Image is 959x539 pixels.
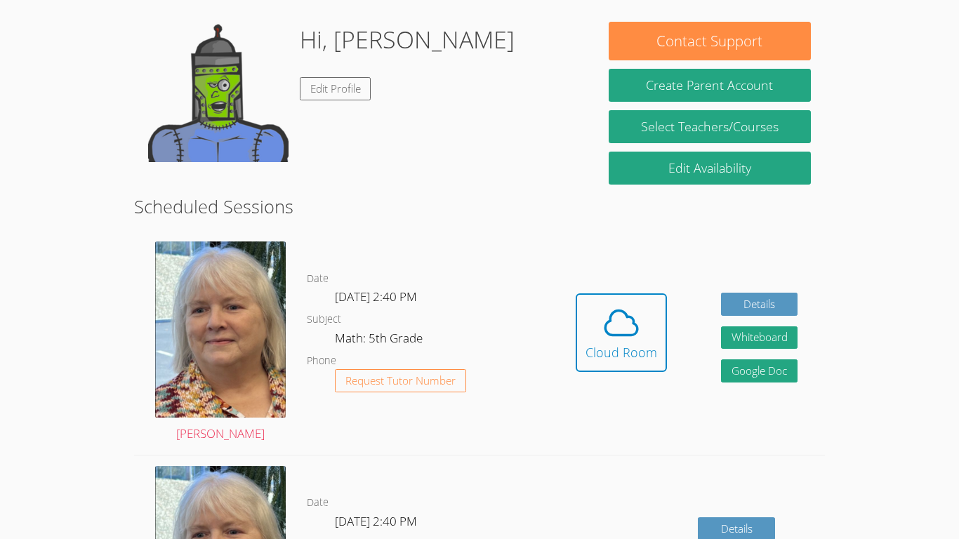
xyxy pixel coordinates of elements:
[586,342,657,362] div: Cloud Room
[307,311,341,328] dt: Subject
[307,270,329,288] dt: Date
[609,69,811,102] button: Create Parent Account
[335,288,417,305] span: [DATE] 2:40 PM
[721,293,798,316] a: Details
[300,77,371,100] a: Edit Profile
[307,494,329,512] dt: Date
[335,328,425,352] dd: Math: 5th Grade
[134,193,825,220] h2: Scheduled Sessions
[300,22,515,58] h1: Hi, [PERSON_NAME]
[609,110,811,143] a: Select Teachers/Courses
[721,326,798,350] button: Whiteboard
[155,241,286,418] img: Screen%20Shot%202022-10-08%20at%202.27.06%20PM.png
[345,375,456,386] span: Request Tutor Number
[335,369,466,392] button: Request Tutor Number
[609,22,811,60] button: Contact Support
[335,513,417,529] span: [DATE] 2:40 PM
[609,152,811,185] a: Edit Availability
[576,293,667,372] button: Cloud Room
[155,241,286,444] a: [PERSON_NAME]
[721,359,798,382] a: Google Doc
[148,22,289,162] img: default.png
[307,352,336,370] dt: Phone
